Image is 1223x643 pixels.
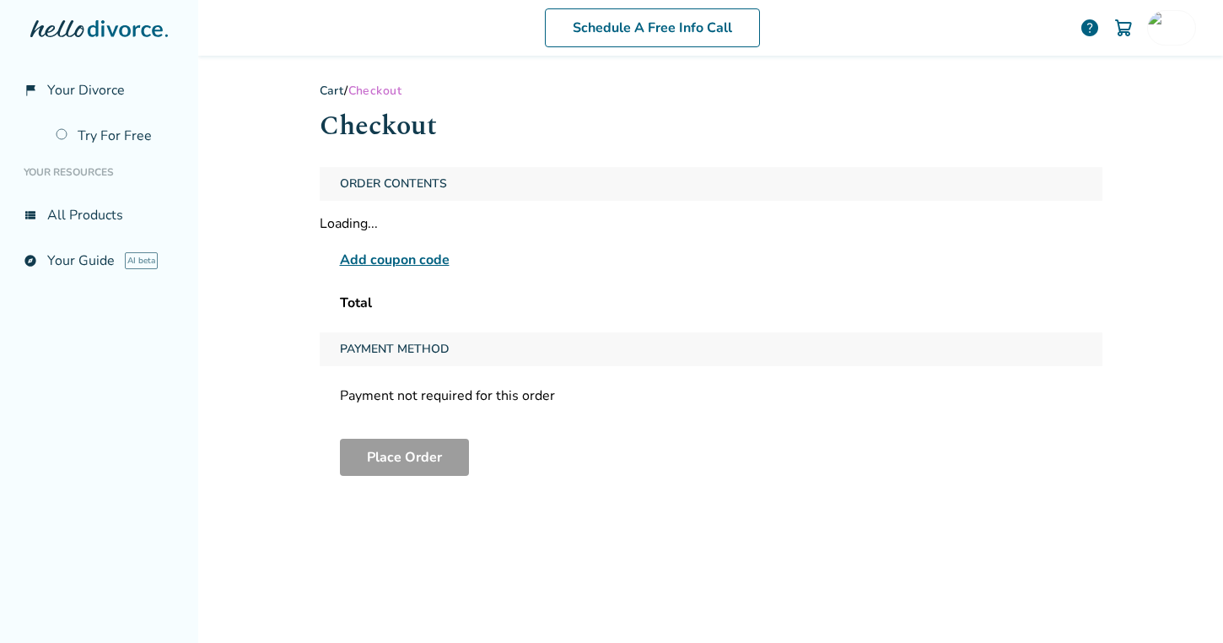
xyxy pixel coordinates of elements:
[545,8,760,47] a: Schedule A Free Info Call
[1113,18,1134,38] img: Cart
[13,155,185,189] li: Your Resources
[320,83,1102,99] div: /
[24,254,37,267] span: explore
[320,105,1102,147] h1: Checkout
[340,439,469,476] button: Place Order
[13,71,185,110] a: flag_2Your Divorce
[13,196,185,235] a: view_listAll Products
[13,241,185,280] a: exploreYour GuideAI beta
[348,83,401,99] span: Checkout
[340,250,450,270] span: Add coupon code
[340,294,372,312] span: Total
[47,81,125,100] span: Your Divorce
[46,116,185,155] a: Try For Free
[320,380,1102,412] div: Payment not required for this order
[320,214,1102,233] div: Loading...
[333,332,456,366] span: Payment Method
[333,167,454,201] span: Order Contents
[1080,18,1100,38] a: help
[1148,11,1182,45] img: beth.a.seal@gmail.com
[24,208,37,222] span: view_list
[320,83,345,99] a: Cart
[24,84,37,97] span: flag_2
[125,252,158,269] span: AI beta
